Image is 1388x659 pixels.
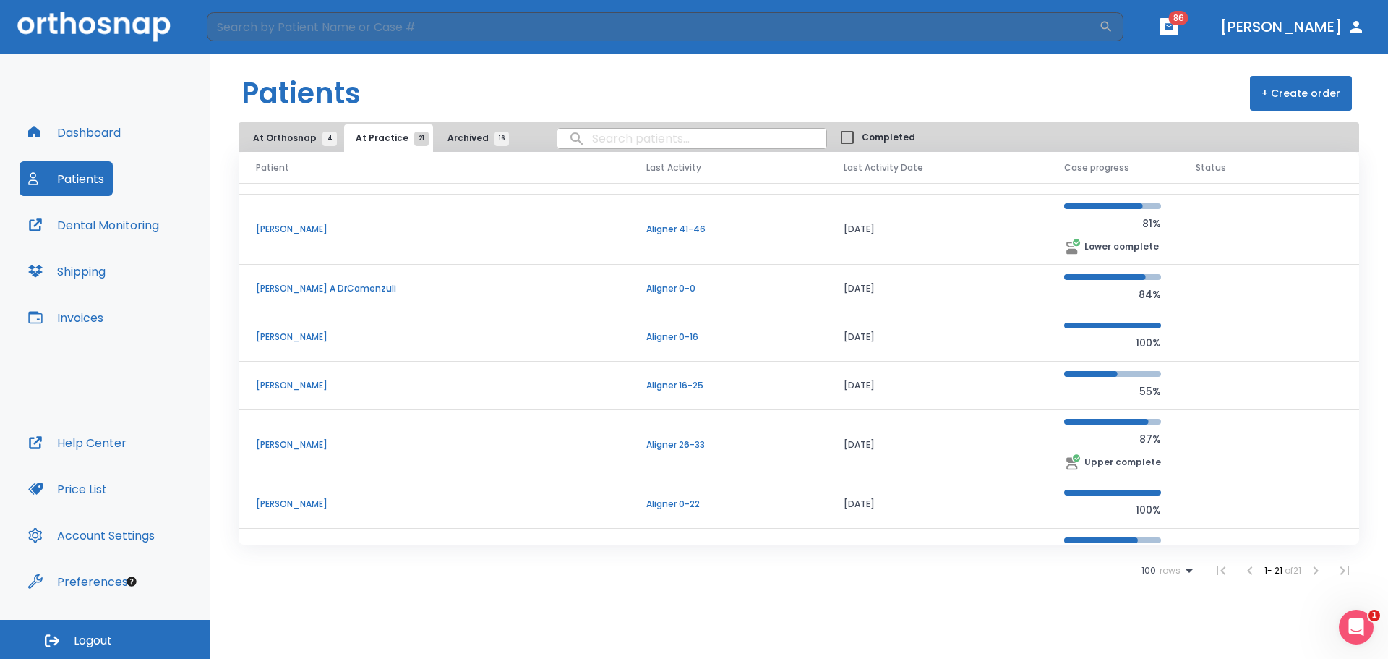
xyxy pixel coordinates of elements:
[646,379,809,392] p: Aligner 16-25
[1084,456,1161,469] p: Upper complete
[20,518,163,553] button: Account Settings
[1064,215,1161,232] p: 81%
[826,265,1047,313] td: [DATE]
[256,282,612,295] p: [PERSON_NAME] A DrCamenzuli
[256,438,612,451] p: [PERSON_NAME]
[1339,610,1374,645] iframe: Intercom live chat
[447,132,502,145] span: Archived
[414,132,429,146] span: 21
[256,223,612,236] p: [PERSON_NAME]
[356,132,421,145] span: At Practice
[322,132,337,146] span: 4
[646,331,809,344] p: Aligner 0-16
[1064,501,1161,519] p: 100%
[20,300,112,335] button: Invoices
[256,379,612,392] p: [PERSON_NAME]
[1084,240,1159,253] p: Lower complete
[20,425,135,460] button: Help Center
[646,161,701,174] span: Last Activity
[20,161,113,196] button: Patients
[1285,564,1301,577] span: of 21
[557,124,826,153] input: search
[241,124,516,152] div: tabs
[20,208,168,242] button: Dental Monitoring
[646,282,809,295] p: Aligner 0-0
[826,313,1047,362] td: [DATE]
[1169,11,1188,25] span: 86
[20,254,114,289] button: Shipping
[241,72,361,115] h1: Patients
[1064,430,1161,448] p: 87%
[844,161,923,174] span: Last Activity Date
[826,529,1047,599] td: [DATE]
[253,132,330,145] span: At Orthosnap
[826,195,1047,265] td: [DATE]
[125,575,138,588] div: Tooltip anchor
[1064,161,1129,174] span: Case progress
[1214,14,1371,40] button: [PERSON_NAME]
[826,410,1047,480] td: [DATE]
[1156,566,1181,576] span: rows
[646,498,809,511] p: Aligner 0-22
[20,115,129,150] button: Dashboard
[1250,76,1352,111] button: + Create order
[826,362,1047,410] td: [DATE]
[1064,383,1161,400] p: 55%
[207,12,1099,41] input: Search by Patient Name or Case #
[1264,564,1285,577] span: 1 - 21
[494,132,509,146] span: 16
[1064,286,1161,303] p: 84%
[256,161,289,174] span: Patient
[1064,334,1161,352] p: 100%
[20,472,116,506] button: Price List
[1141,566,1156,576] span: 100
[646,223,809,236] p: Aligner 41-46
[17,12,171,41] img: Orthosnap
[826,480,1047,529] td: [DATE]
[1196,161,1226,174] span: Status
[646,438,809,451] p: Aligner 26-33
[20,564,137,599] button: Preferences
[256,498,612,511] p: [PERSON_NAME]
[1368,610,1380,621] span: 1
[256,331,612,344] p: [PERSON_NAME]
[74,633,112,649] span: Logout
[862,131,915,144] span: Completed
